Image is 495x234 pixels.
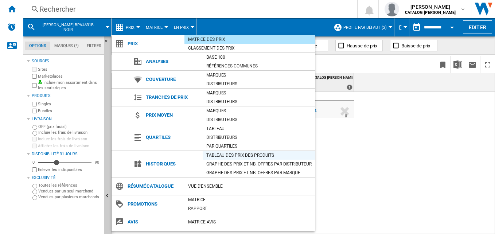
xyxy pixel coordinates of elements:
div: Marques [203,89,315,97]
div: Distributeurs [203,80,315,87]
div: Base 100 [203,54,315,61]
div: Rapport [184,205,315,212]
span: Quartiles [142,132,203,143]
div: Matrice [184,196,315,203]
span: Avis [124,217,184,227]
div: Tableau des prix des produits [203,152,315,159]
div: Distributeurs [203,98,315,105]
div: Tableau [203,125,315,132]
div: Marques [203,71,315,79]
div: Classement des prix [184,44,315,52]
span: Historiques [142,159,203,169]
div: Références communes [203,62,315,70]
div: Graphe des prix et nb. offres par distributeur [203,160,315,168]
span: Analyses [142,56,203,67]
div: Marques [203,107,315,114]
span: Tranches de prix [142,92,203,102]
div: Par quartiles [203,143,315,150]
span: Prix [124,39,184,49]
span: Couverture [142,74,203,85]
span: Résumé catalogue [124,181,184,191]
div: Graphe des prix et nb. offres par marque [203,169,315,176]
div: Distributeurs [203,116,315,123]
div: Matrice AVIS [184,218,315,226]
div: Matrice des prix [184,36,315,43]
span: Prix moyen [142,110,203,120]
span: Promotions [124,199,184,209]
div: Distributeurs [203,134,315,141]
div: Vue d'ensemble [184,183,315,190]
